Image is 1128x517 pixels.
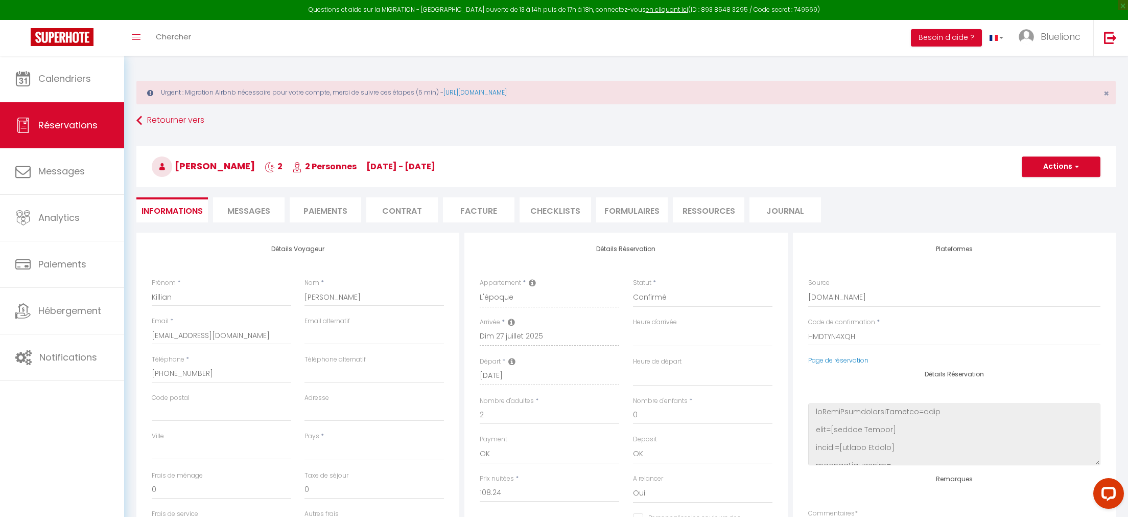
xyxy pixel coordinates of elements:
span: Paiements [38,258,86,271]
li: Paiements [290,197,361,222]
h4: Plateformes [808,245,1100,253]
span: Notifications [39,351,97,364]
label: Arrivée [480,318,500,327]
button: Besoin d'aide ? [911,29,982,47]
span: Messages [38,165,85,177]
img: logout [1104,31,1117,44]
iframe: LiveChat chat widget [1085,474,1128,517]
h4: Détails Voyageur [152,245,444,253]
label: Email [152,317,169,326]
label: Adresse [304,393,329,403]
a: ... Bluelionc [1011,20,1093,56]
li: FORMULAIRES [596,197,668,222]
li: Ressources [673,197,744,222]
span: [DATE] - [DATE] [366,161,435,172]
label: Email alternatif [304,317,350,326]
label: Téléphone alternatif [304,355,366,365]
li: Journal [749,197,821,222]
span: 2 Personnes [292,161,357,172]
label: Deposit [633,435,657,444]
span: Réservations [38,119,98,131]
a: Page de réservation [808,356,868,365]
li: CHECKLISTS [520,197,591,222]
span: 2 [265,161,283,172]
li: Facture [443,197,514,222]
label: Ville [152,432,164,441]
label: Prix nuitées [480,474,514,484]
label: Prénom [152,278,176,288]
label: Statut [633,278,651,288]
label: Départ [480,357,501,367]
h4: Détails Réservation [480,245,772,253]
div: Urgent : Migration Airbnb nécessaire pour votre compte, merci de suivre ces étapes (5 min) - [136,81,1116,104]
span: Messages [227,205,270,217]
a: [URL][DOMAIN_NAME] [443,88,507,97]
span: × [1103,87,1109,100]
a: en cliquant ici [646,5,688,14]
a: Chercher [148,20,199,56]
label: Source [808,278,830,288]
h4: Remarques [808,476,1100,483]
span: Analytics [38,211,80,224]
label: Appartement [480,278,521,288]
label: A relancer [633,474,663,484]
label: Heure de départ [633,357,682,367]
span: Calendriers [38,72,91,85]
label: Payment [480,435,507,444]
span: Hébergement [38,304,101,317]
label: Code postal [152,393,190,403]
a: Retourner vers [136,111,1116,130]
h4: Détails Réservation [808,371,1100,378]
label: Heure d'arrivée [633,318,677,327]
label: Frais de ménage [152,471,203,481]
img: Super Booking [31,28,93,46]
img: ... [1019,29,1034,44]
label: Nombre d'enfants [633,396,688,406]
li: Contrat [366,197,438,222]
span: Chercher [156,31,191,42]
button: Actions [1022,156,1100,177]
label: Nombre d'adultes [480,396,534,406]
label: Téléphone [152,355,184,365]
label: Code de confirmation [808,318,875,327]
li: Informations [136,197,208,222]
label: Taxe de séjour [304,471,348,481]
span: [PERSON_NAME] [152,160,255,172]
label: Nom [304,278,319,288]
span: Bluelionc [1041,30,1080,43]
button: Close [1103,89,1109,98]
label: Pays [304,432,319,441]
